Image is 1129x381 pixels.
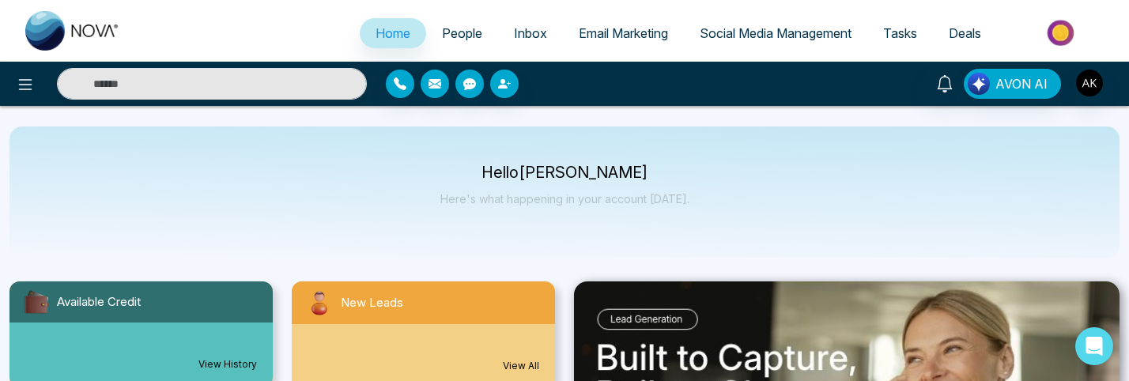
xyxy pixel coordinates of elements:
a: Email Marketing [563,18,684,48]
span: Home [376,25,410,41]
p: Hello [PERSON_NAME] [440,166,689,179]
p: Here's what happening in your account [DATE]. [440,192,689,206]
img: User Avatar [1076,70,1103,96]
div: Open Intercom Messenger [1075,327,1113,365]
button: AVON AI [964,69,1061,99]
span: People [442,25,482,41]
a: Inbox [498,18,563,48]
span: Email Marketing [579,25,668,41]
a: People [426,18,498,48]
span: Available Credit [57,293,141,311]
a: View History [198,357,257,372]
img: Lead Flow [968,73,990,95]
span: AVON AI [995,74,1048,93]
a: Tasks [867,18,933,48]
a: Deals [933,18,997,48]
span: Social Media Management [700,25,851,41]
a: View All [503,359,539,373]
span: Deals [949,25,981,41]
a: Social Media Management [684,18,867,48]
span: New Leads [341,294,403,312]
img: Nova CRM Logo [25,11,120,51]
span: Tasks [883,25,917,41]
img: Market-place.gif [1005,15,1120,51]
img: newLeads.svg [304,288,334,318]
span: Inbox [514,25,547,41]
img: availableCredit.svg [22,288,51,316]
a: Home [360,18,426,48]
